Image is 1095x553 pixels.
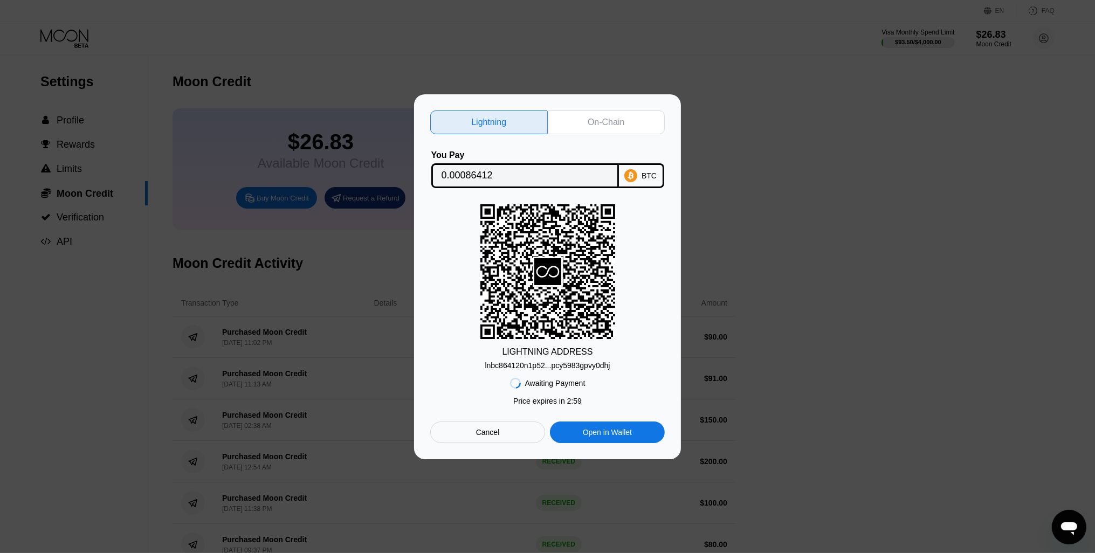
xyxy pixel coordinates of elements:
[513,397,582,405] div: Price expires in
[1052,510,1086,544] iframe: Button to launch messaging window, conversation in progress
[548,110,665,134] div: On-Chain
[567,397,582,405] span: 2 : 59
[430,421,545,443] div: Cancel
[430,150,665,188] div: You PayBTC
[550,421,665,443] div: Open in Wallet
[471,117,506,128] div: Lightning
[588,117,624,128] div: On-Chain
[583,427,632,437] div: Open in Wallet
[642,171,657,180] div: BTC
[430,110,548,134] div: Lightning
[431,150,619,160] div: You Pay
[485,361,610,370] div: lnbc864120n1p52...pcy5983gpvy0dhj
[476,427,500,437] div: Cancel
[502,347,593,357] div: LIGHTNING ADDRESS
[485,357,610,370] div: lnbc864120n1p52...pcy5983gpvy0dhj
[525,379,586,388] div: Awaiting Payment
